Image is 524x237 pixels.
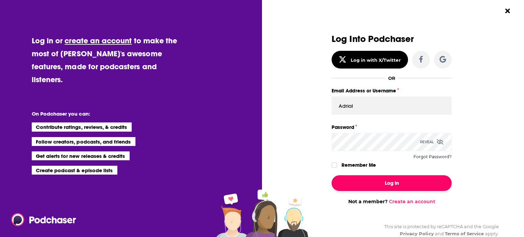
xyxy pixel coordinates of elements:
div: Log in with X/Twitter [351,57,401,63]
label: Remember Me [341,161,376,169]
img: Podchaser - Follow, Share and Rate Podcasts [11,213,77,226]
button: Log In [332,175,452,191]
li: Get alerts for new releases & credits [32,151,130,160]
a: Create an account [389,198,435,205]
a: create an account [64,36,132,45]
label: Email Address or Username [332,86,452,95]
a: Podchaser - Follow, Share and Rate Podcasts [11,213,71,226]
div: OR [388,75,395,81]
label: Password [332,123,452,132]
li: Follow creators, podcasts, and friends [32,137,136,146]
h3: Log Into Podchaser [332,34,452,44]
li: Create podcast & episode lists [32,166,117,175]
li: Contribute ratings, reviews, & credits [32,122,132,131]
div: Not a member? [332,198,452,205]
li: On Podchaser you can: [32,110,168,117]
button: Log in with X/Twitter [332,51,408,69]
button: Forgot Password? [413,154,452,159]
button: Close Button [501,4,514,17]
a: Terms of Service [445,231,484,236]
div: Reveal [420,133,443,151]
a: Privacy Policy [400,231,434,236]
input: Email Address or Username [332,97,452,115]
